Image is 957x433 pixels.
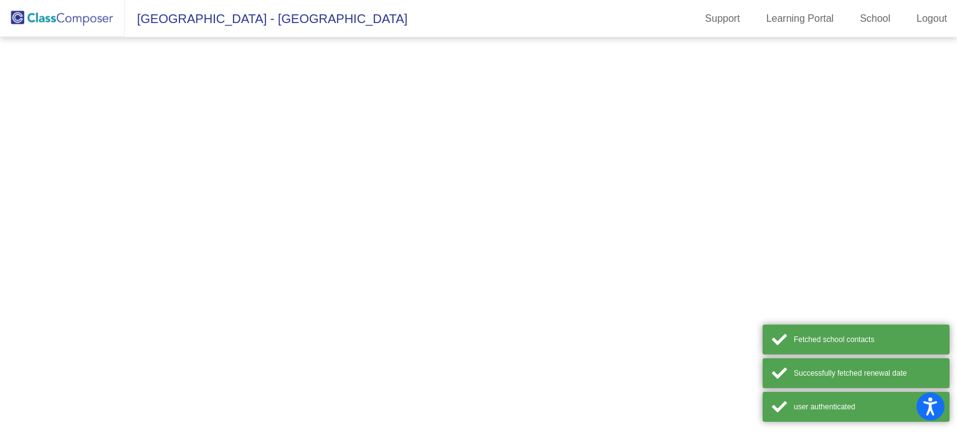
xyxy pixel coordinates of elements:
div: Fetched school contacts [794,334,940,345]
a: School [850,9,900,29]
div: Successfully fetched renewal date [794,368,940,379]
div: user authenticated [794,401,940,412]
a: Support [695,9,750,29]
a: Learning Portal [756,9,844,29]
span: [GEOGRAPHIC_DATA] - [GEOGRAPHIC_DATA] [125,9,407,29]
a: Logout [907,9,957,29]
